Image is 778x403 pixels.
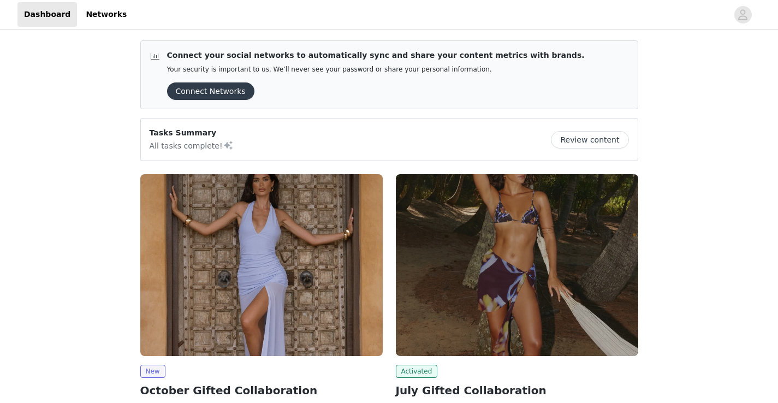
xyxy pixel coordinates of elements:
span: Activated [396,365,438,378]
p: Tasks Summary [150,127,234,139]
p: Connect your social networks to automatically sync and share your content metrics with brands. [167,50,585,61]
span: New [140,365,165,378]
button: Review content [551,131,628,149]
h2: October Gifted Collaboration [140,382,383,399]
img: Peppermayo AUS [396,174,638,356]
p: All tasks complete! [150,139,234,152]
h2: July Gifted Collaboration [396,382,638,399]
a: Dashboard [17,2,77,27]
a: Networks [79,2,133,27]
img: Peppermayo EU [140,174,383,356]
p: Your security is important to us. We’ll never see your password or share your personal information. [167,66,585,74]
button: Connect Networks [167,82,254,100]
div: avatar [738,6,748,23]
